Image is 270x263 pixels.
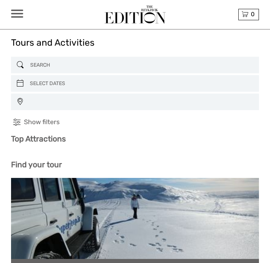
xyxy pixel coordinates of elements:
[11,134,66,143] b: Top Attractions
[24,118,60,127] span: Show filters
[105,6,166,24] img: The Reykjavík Edition
[11,160,62,169] b: Find your tour
[27,59,244,71] input: SEARCH
[11,118,259,127] h4: Show filters
[11,37,95,48] h1: Tours and Activities
[27,77,243,90] input: SELECT DATES
[250,11,256,18] span: 0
